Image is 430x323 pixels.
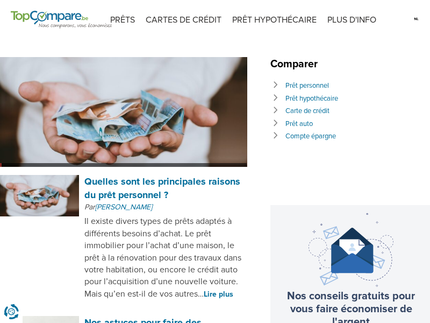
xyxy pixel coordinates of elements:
a: Prêt auto [285,120,313,128]
p: Il existe divers types de prêts adaptés à différents besoins d’achat. Le prêt immobilier pour l’a... [84,215,247,300]
a: Carte de crédit [285,107,329,115]
a: Compte épargne [285,132,336,141]
a: Lire plus [204,290,233,299]
a: [PERSON_NAME] [95,202,152,212]
span: Comparer [270,58,323,71]
img: newsletter [309,213,393,287]
a: Quelles sont les principales raisons du prêt personnel ? [84,175,240,201]
a: Prêt personnel [285,81,329,90]
a: Prêt hypothécaire [285,94,338,103]
p: Par [84,202,247,213]
img: nl.svg [413,11,419,27]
